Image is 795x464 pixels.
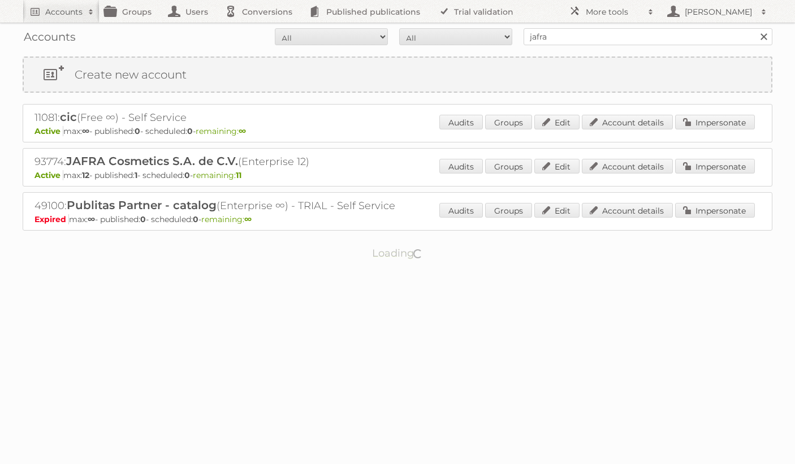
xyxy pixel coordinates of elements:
span: remaining: [201,214,252,224]
a: Audits [439,203,483,218]
a: Create new account [24,58,771,92]
strong: 11 [236,170,241,180]
strong: 0 [184,170,190,180]
span: JAFRA Cosmetics S.A. de C.V. [66,154,238,168]
a: Groups [485,159,532,174]
span: cic [60,110,77,124]
a: Account details [582,159,673,174]
a: Audits [439,115,483,129]
h2: 11081: (Free ∞) - Self Service [34,110,430,125]
span: Active [34,126,63,136]
h2: More tools [586,6,642,18]
span: remaining: [193,170,241,180]
h2: 49100: (Enterprise ∞) - TRIAL - Self Service [34,198,430,213]
strong: 0 [187,126,193,136]
p: max: - published: - scheduled: - [34,214,761,224]
p: Loading [336,242,459,264]
h2: Accounts [45,6,83,18]
p: max: - published: - scheduled: - [34,170,761,180]
strong: 12 [82,170,89,180]
strong: 0 [193,214,198,224]
a: Edit [534,203,580,218]
p: max: - published: - scheduled: - [34,126,761,136]
a: Impersonate [675,159,755,174]
a: Groups [485,203,532,218]
strong: ∞ [244,214,252,224]
span: Publitas Partner - catalog [67,198,217,212]
h2: 93774: (Enterprise 12) [34,154,430,169]
span: remaining: [196,126,246,136]
a: Account details [582,203,673,218]
strong: ∞ [88,214,95,224]
span: Active [34,170,63,180]
strong: 0 [140,214,146,224]
a: Audits [439,159,483,174]
a: Impersonate [675,115,755,129]
span: Expired [34,214,69,224]
a: Edit [534,159,580,174]
strong: 0 [135,126,140,136]
h2: [PERSON_NAME] [682,6,755,18]
strong: 1 [135,170,137,180]
strong: ∞ [239,126,246,136]
a: Account details [582,115,673,129]
strong: ∞ [82,126,89,136]
a: Groups [485,115,532,129]
a: Impersonate [675,203,755,218]
a: Edit [534,115,580,129]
